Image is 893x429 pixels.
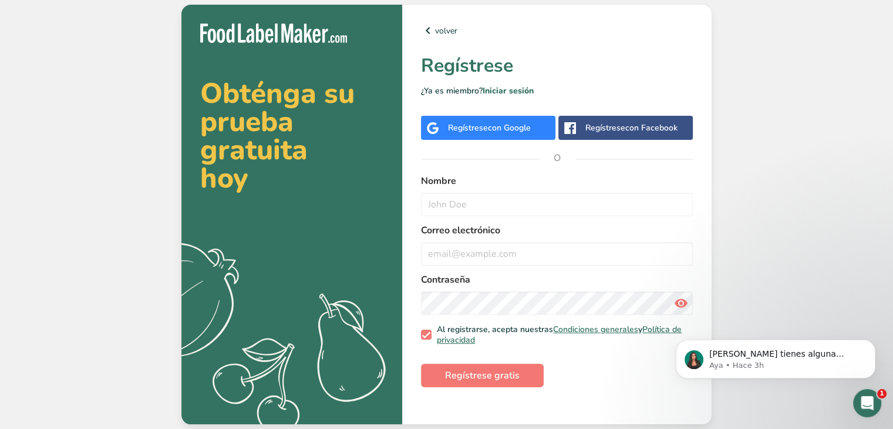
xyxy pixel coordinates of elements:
span: con Google [488,122,531,133]
a: Condiciones generales [553,324,638,335]
iframe: Intercom live chat [853,389,881,417]
label: Nombre [421,174,693,188]
span: Al registrarse, acepta nuestras y [432,324,689,345]
input: John Doe [421,193,693,216]
div: Regístrese [448,122,531,134]
div: Regístrese [585,122,678,134]
span: Regístrese gratis [445,368,520,383]
h2: Obténga su prueba gratuita hoy [200,79,383,192]
a: Política de privacidad [437,324,682,346]
label: Correo electrónico [421,223,693,237]
a: volver [421,24,693,38]
a: Iniciar sesión [483,85,534,96]
span: O [540,140,575,176]
img: Food Label Maker [200,24,347,43]
label: Contraseña [421,273,693,287]
span: 1 [877,389,887,398]
iframe: Intercom notifications mensaje [658,315,893,397]
span: con Facebook [625,122,678,133]
input: email@example.com [421,242,693,266]
p: ¿Ya es miembro? [421,85,693,97]
h1: Regístrese [421,52,693,80]
button: Regístrese gratis [421,364,544,387]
